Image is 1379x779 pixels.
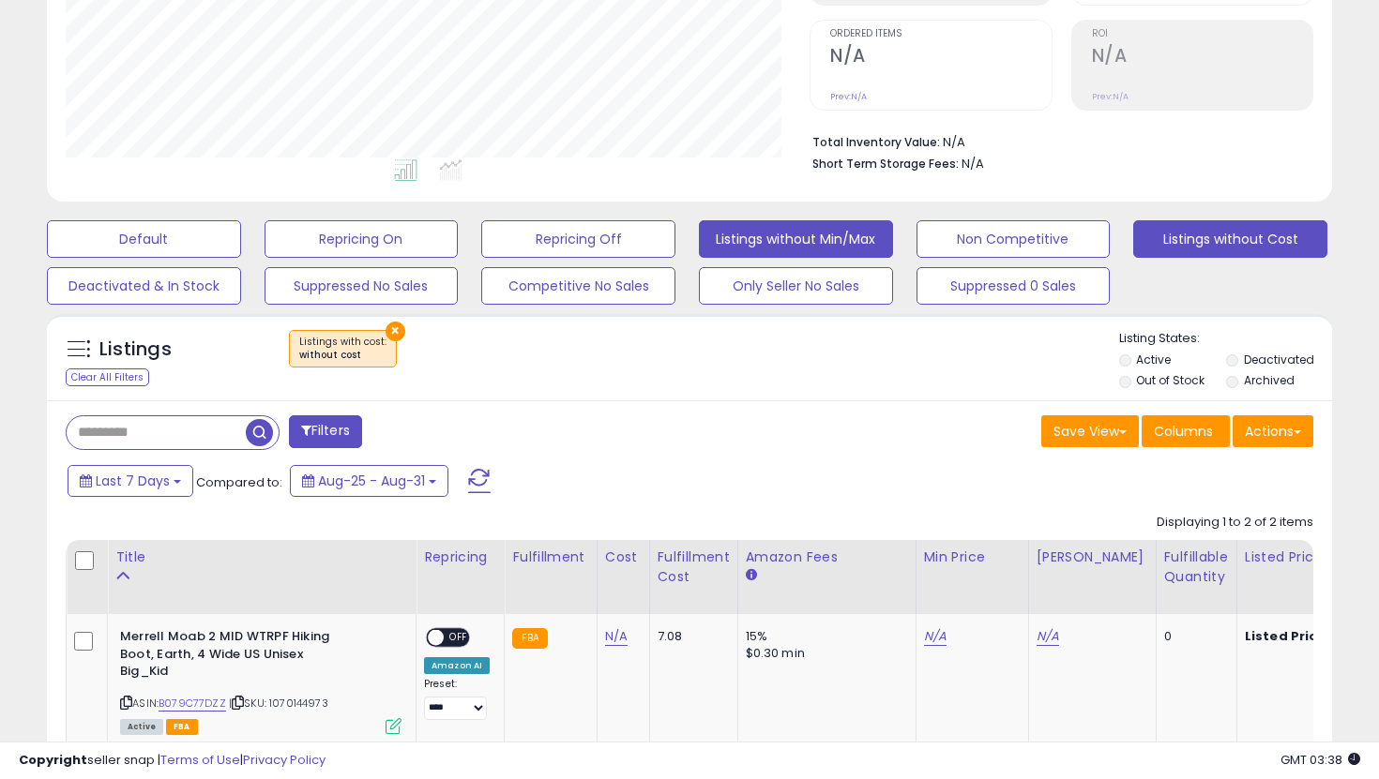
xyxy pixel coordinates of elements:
span: Compared to: [196,473,282,491]
div: Fulfillable Quantity [1164,547,1229,587]
div: Clear All Filters [66,368,149,386]
span: Columns [1154,422,1213,441]
button: Save View [1041,415,1139,447]
div: Preset: [424,678,490,720]
div: without cost [299,349,386,362]
span: ROI [1092,29,1312,39]
button: Default [47,220,241,258]
div: [PERSON_NAME] [1037,547,1148,567]
button: Columns [1142,415,1230,447]
span: OFF [444,630,474,646]
h5: Listings [99,337,172,363]
div: Title [115,547,408,567]
div: 15% [746,628,902,645]
strong: Copyright [19,751,87,769]
div: 7.08 [658,628,723,645]
small: FBA [512,628,547,649]
span: | SKU: 1070144973 [229,696,328,711]
div: Fulfillment Cost [658,547,730,587]
small: Amazon Fees. [746,567,757,584]
b: Merrell Moab 2 MID WTRPF Hiking Boot, Earth, 4 Wide US Unisex Big_Kid [120,628,348,685]
div: ASIN: [120,628,402,732]
button: Deactivated & In Stock [47,267,241,305]
b: Total Inventory Value: [812,134,940,150]
button: × [386,322,405,341]
a: N/A [1037,627,1059,646]
button: Actions [1233,415,1313,447]
a: B079C77DZZ [159,696,226,712]
a: N/A [924,627,947,646]
span: FBA [166,719,198,735]
small: Prev: N/A [830,91,867,102]
button: Only Seller No Sales [699,267,893,305]
div: 0 [1164,628,1222,645]
a: Privacy Policy [243,751,326,769]
button: Repricing Off [481,220,675,258]
button: Listings without Cost [1133,220,1327,258]
button: Aug-25 - Aug-31 [290,465,448,497]
label: Out of Stock [1136,372,1205,388]
div: Cost [605,547,642,567]
label: Deactivated [1244,352,1314,367]
button: Listings without Min/Max [699,220,893,258]
button: Competitive No Sales [481,267,675,305]
label: Archived [1244,372,1295,388]
div: Amazon Fees [746,547,908,567]
button: Non Competitive [917,220,1111,258]
div: Min Price [924,547,1021,567]
a: N/A [605,627,628,646]
div: Repricing [424,547,496,567]
div: Amazon AI [424,657,490,674]
span: Last 7 Days [96,472,170,490]
a: Terms of Use [160,751,240,769]
span: Aug-25 - Aug-31 [318,472,425,490]
button: Last 7 Days [68,465,193,497]
span: 2025-09-8 03:38 GMT [1280,751,1360,769]
span: N/A [962,155,984,172]
span: All listings currently available for purchase on Amazon [120,719,163,735]
small: Prev: N/A [1092,91,1129,102]
button: Repricing On [265,220,459,258]
div: Fulfillment [512,547,588,567]
h2: N/A [1092,45,1312,70]
div: $0.30 min [746,645,902,662]
b: Short Term Storage Fees: [812,156,959,172]
h2: N/A [830,45,1051,70]
span: Listings with cost : [299,335,386,363]
li: N/A [812,129,1299,152]
label: Active [1136,352,1171,367]
span: Ordered Items [830,29,1051,39]
button: Suppressed 0 Sales [917,267,1111,305]
p: Listing States: [1119,330,1333,348]
button: Filters [289,415,362,448]
div: Displaying 1 to 2 of 2 items [1157,514,1313,532]
b: Listed Price: [1245,627,1330,645]
button: Suppressed No Sales [265,267,459,305]
div: seller snap | | [19,752,326,770]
